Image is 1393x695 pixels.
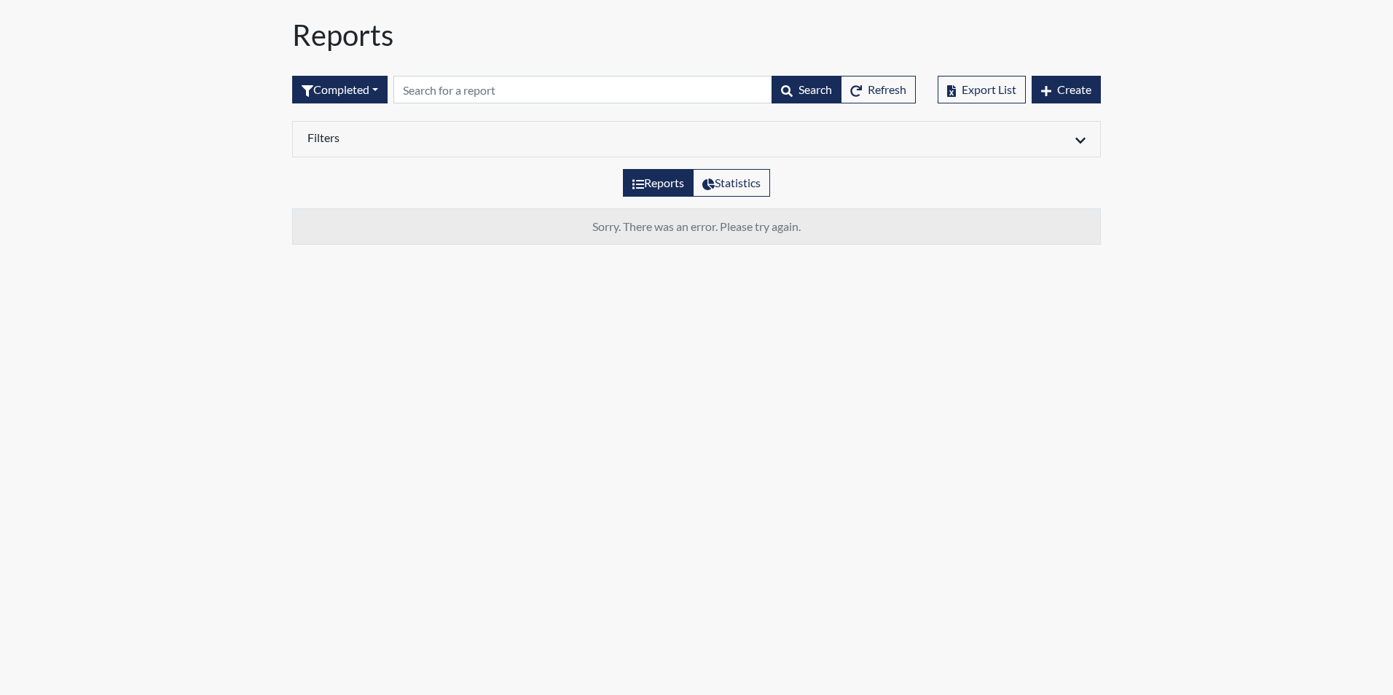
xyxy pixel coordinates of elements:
input: Search by Registration ID, Interview Number, or Investigation Name. [393,76,772,103]
span: Refresh [868,82,906,96]
button: Completed [292,76,388,103]
label: View the list of reports [623,169,694,197]
label: View statistics about completed interviews [693,169,770,197]
div: Click to expand/collapse filters [297,130,1096,148]
h1: Reports [292,17,1101,52]
button: Create [1032,76,1101,103]
button: Search [772,76,841,103]
span: Search [798,82,832,96]
span: Export List [962,82,1016,96]
h6: Filters [307,130,686,144]
button: Export List [938,76,1026,103]
button: Refresh [841,76,916,103]
td: Sorry. There was an error. Please try again. [293,209,1101,245]
span: Create [1057,82,1091,96]
div: Filter by interview status [292,76,388,103]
